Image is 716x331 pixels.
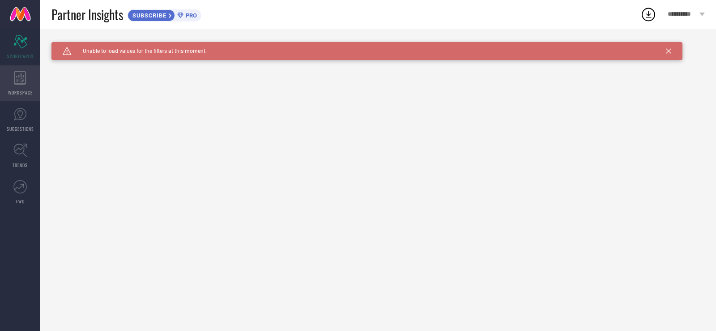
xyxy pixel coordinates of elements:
div: Open download list [640,6,656,22]
span: Unable to load values for the filters at this moment. [72,48,207,54]
a: SUBSCRIBEPRO [128,7,201,21]
span: TRENDS [13,162,28,168]
span: SUGGESTIONS [7,125,34,132]
span: Partner Insights [51,5,123,24]
span: SUBSCRIBE [128,12,169,19]
span: SCORECARDS [7,53,34,60]
span: FWD [16,198,25,205]
div: Unable to load filters at this moment. Please try later. [51,42,705,49]
span: WORKSPACE [8,89,33,96]
span: PRO [183,12,197,19]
